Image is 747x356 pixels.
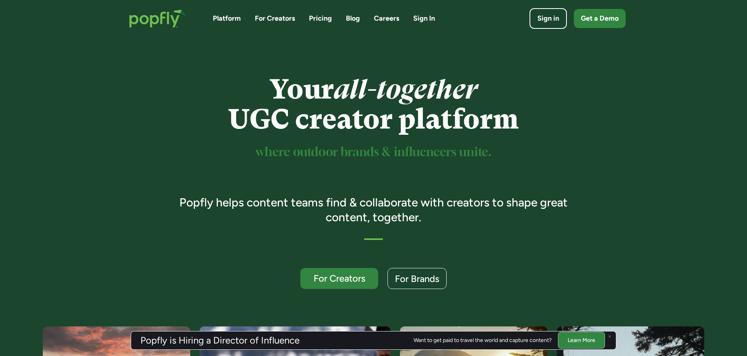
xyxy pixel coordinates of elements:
[309,14,332,23] a: Pricing
[413,14,435,23] a: Sign In
[213,14,241,23] a: Platform
[574,9,626,28] a: Get a Demo
[307,273,371,283] div: For Creators
[414,337,552,344] div: Want to get paid to travel the world and capture content?
[537,14,559,23] div: Sign in
[168,74,579,134] h1: Your UGC creator platform
[558,332,605,349] a: Learn More
[168,195,579,224] h3: Popfly helps content teams find & collaborate with creators to shape great content, together.
[530,8,567,29] a: Sign in
[300,268,378,289] a: For Creators
[255,14,295,23] a: For Creators
[581,14,619,23] div: Get a Demo
[388,268,447,289] a: For Brands
[121,2,194,35] a: home
[346,14,360,23] a: Blog
[374,14,399,23] a: Careers
[256,146,491,159] sup: where outdoor brands & influencers unite.
[140,336,300,345] h3: Popfly is Hiring a Director of Influence
[395,274,439,284] div: For Brands
[334,74,477,105] em: all-together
